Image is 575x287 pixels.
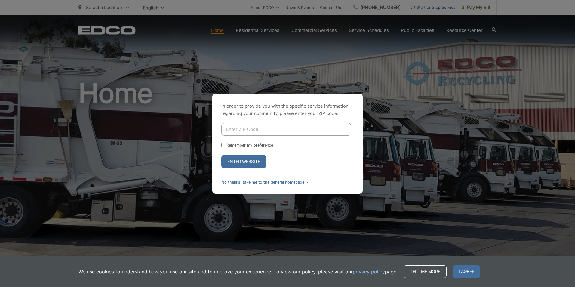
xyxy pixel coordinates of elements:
a: No thanks, take me to the general homepage > [221,180,308,184]
button: Enter Website [221,155,266,168]
span: I agree [453,265,480,278]
label: Remember my preference [226,143,273,147]
p: We use cookies to understand how you use our site and to improve your experience. To view our pol... [78,268,398,275]
a: Tell me more [404,265,447,278]
a: privacy policy [353,268,385,275]
p: In order to provide you with the specific service information regarding your community, please en... [221,103,354,117]
input: Enter ZIP Code [221,123,351,136]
